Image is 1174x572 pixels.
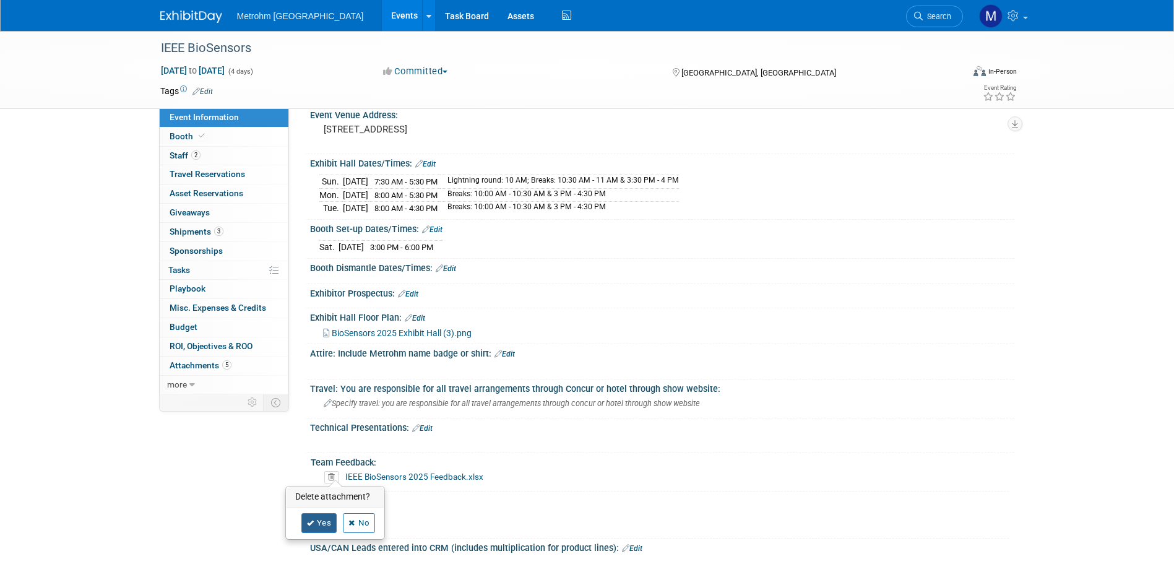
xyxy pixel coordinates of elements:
span: Playbook [170,284,205,293]
span: to [187,66,199,76]
span: (4 days) [227,67,253,76]
td: Sat. [319,241,339,254]
button: Committed [379,65,452,78]
span: [GEOGRAPHIC_DATA], [GEOGRAPHIC_DATA] [681,68,836,77]
a: Staff2 [160,147,288,165]
div: Event Format [890,64,1017,83]
span: Booth [170,131,207,141]
div: Booth Dismantle Dates/Times: [310,259,1014,275]
span: ROI, Objectives & ROO [170,341,252,351]
span: Budget [170,322,197,332]
a: Tasks [160,261,288,280]
a: No [343,513,375,533]
span: 2 [191,150,201,160]
span: Staff [170,150,201,160]
div: Exhibit Hall Dates/Times: [310,154,1014,170]
a: Budget [160,318,288,337]
div: Travel: You are responsible for all travel arrangements through Concur or hotel through show webs... [310,379,1014,395]
a: Misc. Expenses & Credits [160,299,288,318]
td: Breaks: 10:00 AM - 10:30 AM & 3 PM - 4:30 PM [440,188,679,202]
td: Personalize Event Tab Strip [242,394,264,410]
span: Tasks [168,265,190,275]
td: [DATE] [339,241,364,254]
a: Edit [398,290,418,298]
span: 3:00 PM - 6:00 PM [370,243,433,252]
div: Additional Files: [311,492,1009,507]
div: Event Rating [983,85,1016,91]
span: Attachments [170,360,231,370]
div: Exhibit Hall Floor Plan: [310,308,1014,324]
span: Specify travel: you are responsible for all travel arrangements through concur or hotel through s... [324,399,700,408]
a: Playbook [160,280,288,298]
a: Attachments5 [160,357,288,375]
div: Technical Presentations: [310,418,1014,435]
span: more [167,379,187,389]
a: Yes [301,513,337,533]
div: Event Venue Address: [310,106,1014,121]
span: 5 [222,360,231,370]
span: Misc. Expenses & Credits [170,303,266,313]
div: USA/CAN Leads entered into CRM (includes multiplication for product lines): [310,539,1014,555]
h3: Delete attachment? [287,487,384,507]
a: IEEE BioSensors 2025 Feedback.xlsx [345,472,483,482]
span: Giveaways [170,207,210,217]
span: Search [923,12,951,21]
span: 8:00 AM - 4:30 PM [374,204,438,213]
td: Breaks: 10:00 AM - 10:30 AM & 3 PM - 4:30 PM [440,202,679,215]
td: [DATE] [343,188,368,202]
span: Asset Reservations [170,188,243,198]
div: Exhibitor Prospectus: [310,284,1014,300]
div: Team Feedback: [311,453,1009,469]
td: Lightning round: 10 AM; Breaks: 10:30 AM - 11 AM & 3:30 PM - 4 PM [440,175,679,189]
a: Edit [622,544,642,553]
td: Toggle Event Tabs [263,394,288,410]
span: Travel Reservations [170,169,245,179]
a: ROI, Objectives & ROO [160,337,288,356]
a: Travel Reservations [160,165,288,184]
span: 3 [214,227,223,236]
a: Search [906,6,963,27]
a: Event Information [160,108,288,127]
td: Tue. [319,202,343,215]
span: [DATE] [DATE] [160,65,225,76]
img: ExhibitDay [160,11,222,23]
div: IEEE BioSensors [157,37,944,59]
div: Booth Set-up Dates/Times: [310,220,1014,236]
a: Shipments3 [160,223,288,241]
span: 7:30 AM - 5:30 PM [374,177,438,186]
a: Edit [436,264,456,273]
td: [DATE] [343,202,368,215]
img: Michelle Simoes [979,4,1003,28]
span: Sponsorships [170,246,223,256]
a: BioSensors 2025 Exhibit Hall (3).png [323,328,472,338]
i: Booth reservation complete [199,132,205,139]
img: Format-Inperson.png [973,66,986,76]
td: [DATE] [343,175,368,189]
span: Shipments [170,227,223,236]
a: Edit [415,160,436,168]
span: Event Information [170,112,239,122]
a: more [160,376,288,394]
a: Giveaways [160,204,288,222]
a: Edit [412,424,433,433]
a: Booth [160,128,288,146]
span: Metrohm [GEOGRAPHIC_DATA] [237,11,364,21]
a: Edit [192,87,213,96]
span: 8:00 AM - 5:30 PM [374,191,438,200]
a: Edit [405,314,425,323]
td: Sun. [319,175,343,189]
pre: [STREET_ADDRESS] [324,124,590,135]
span: BioSensors 2025 Exhibit Hall (3).png [332,328,472,338]
a: Edit [494,350,515,358]
div: In-Person [988,67,1017,76]
a: Asset Reservations [160,184,288,203]
td: Mon. [319,188,343,202]
a: Sponsorships [160,242,288,261]
div: Attire: Include Metrohm name badge or shirt: [310,344,1014,360]
td: Tags [160,85,213,97]
a: Edit [422,225,442,234]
